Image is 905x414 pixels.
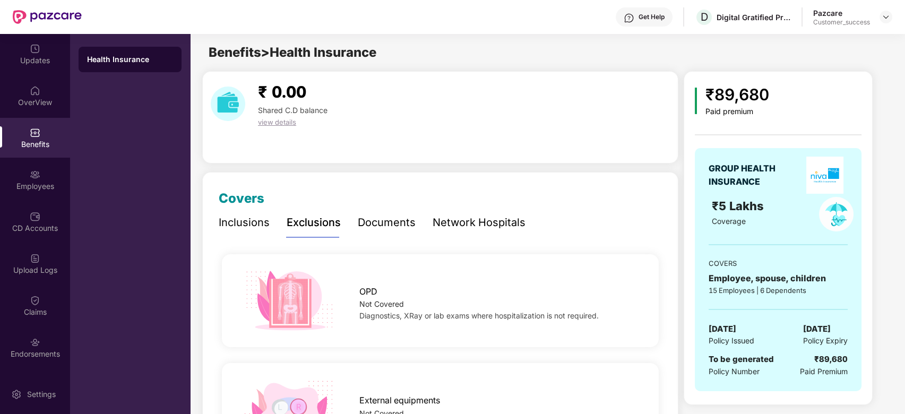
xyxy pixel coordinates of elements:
[30,127,40,138] img: svg+xml;base64,PHN2ZyBpZD0iQmVuZWZpdHMiIHhtbG5zPSJodHRwOi8vd3d3LnczLm9yZy8yMDAwL3N2ZyIgd2lkdGg9Ij...
[359,298,639,310] div: Not Covered
[803,335,848,347] span: Policy Expiry
[30,211,40,222] img: svg+xml;base64,PHN2ZyBpZD0iQ0RfQWNjb3VudHMiIGRhdGEtbmFtZT0iQ0QgQWNjb3VudHMiIHhtbG5zPSJodHRwOi8vd3...
[705,107,769,116] div: Paid premium
[806,157,843,194] img: insurerLogo
[709,323,736,335] span: [DATE]
[11,389,22,400] img: svg+xml;base64,PHN2ZyBpZD0iU2V0dGluZy0yMHgyMCIgeG1sbnM9Imh0dHA6Ly93d3cudzMub3JnLzIwMDAvc3ZnIiB3aW...
[209,45,376,60] span: Benefits > Health Insurance
[219,191,264,206] span: Covers
[819,197,854,231] img: policyIcon
[211,87,245,121] img: download
[712,217,746,226] span: Coverage
[709,162,801,188] div: GROUP HEALTH INSURANCE
[358,214,416,231] div: Documents
[709,367,760,376] span: Policy Number
[695,88,697,114] img: icon
[639,13,665,21] div: Get Help
[712,199,767,213] span: ₹5 Lakhs
[709,285,848,296] div: 15 Employees | 6 Dependents
[219,214,270,231] div: Inclusions
[701,11,708,23] span: D
[287,214,341,231] div: Exclusions
[709,354,774,364] span: To be generated
[359,394,440,407] span: External equipments
[30,337,40,348] img: svg+xml;base64,PHN2ZyBpZD0iRW5kb3JzZW1lbnRzIiB4bWxucz0iaHR0cDovL3d3dy53My5vcmcvMjAwMC9zdmciIHdpZH...
[30,169,40,180] img: svg+xml;base64,PHN2ZyBpZD0iRW1wbG95ZWVzIiB4bWxucz0iaHR0cDovL3d3dy53My5vcmcvMjAwMC9zdmciIHdpZHRoPS...
[30,253,40,264] img: svg+xml;base64,PHN2ZyBpZD0iVXBsb2FkX0xvZ3MiIGRhdGEtbmFtZT0iVXBsb2FkIExvZ3MiIHhtbG5zPSJodHRwOi8vd3...
[258,106,327,115] span: Shared C.D balance
[813,8,870,18] div: Pazcare
[813,18,870,27] div: Customer_success
[624,13,634,23] img: svg+xml;base64,PHN2ZyBpZD0iSGVscC0zMngzMiIgeG1sbnM9Imh0dHA6Ly93d3cudzMub3JnLzIwMDAvc3ZnIiB3aWR0aD...
[705,82,769,107] div: ₹89,680
[258,82,306,101] span: ₹ 0.00
[359,311,599,320] span: Diagnostics, XRay or lab exams where hospitalization is not required.
[709,258,848,269] div: COVERS
[433,214,525,231] div: Network Hospitals
[13,10,82,24] img: New Pazcare Logo
[30,85,40,96] img: svg+xml;base64,PHN2ZyBpZD0iSG9tZSIgeG1sbnM9Imh0dHA6Ly93d3cudzMub3JnLzIwMDAvc3ZnIiB3aWR0aD0iMjAiIG...
[717,12,791,22] div: Digital Gratified Private Limited
[359,285,377,298] span: OPD
[24,389,59,400] div: Settings
[800,366,848,377] span: Paid Premium
[242,268,337,334] img: icon
[882,13,890,21] img: svg+xml;base64,PHN2ZyBpZD0iRHJvcGRvd24tMzJ4MzIiIHhtbG5zPSJodHRwOi8vd3d3LnczLm9yZy8yMDAwL3N2ZyIgd2...
[709,272,848,285] div: Employee, spouse, children
[30,44,40,54] img: svg+xml;base64,PHN2ZyBpZD0iVXBkYXRlZCIgeG1sbnM9Imh0dHA6Ly93d3cudzMub3JnLzIwMDAvc3ZnIiB3aWR0aD0iMj...
[30,295,40,306] img: svg+xml;base64,PHN2ZyBpZD0iQ2xhaW0iIHhtbG5zPSJodHRwOi8vd3d3LnczLm9yZy8yMDAwL3N2ZyIgd2lkdGg9IjIwIi...
[258,118,296,126] span: view details
[803,323,831,335] span: [DATE]
[87,54,173,65] div: Health Insurance
[814,353,848,366] div: ₹89,680
[709,335,754,347] span: Policy Issued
